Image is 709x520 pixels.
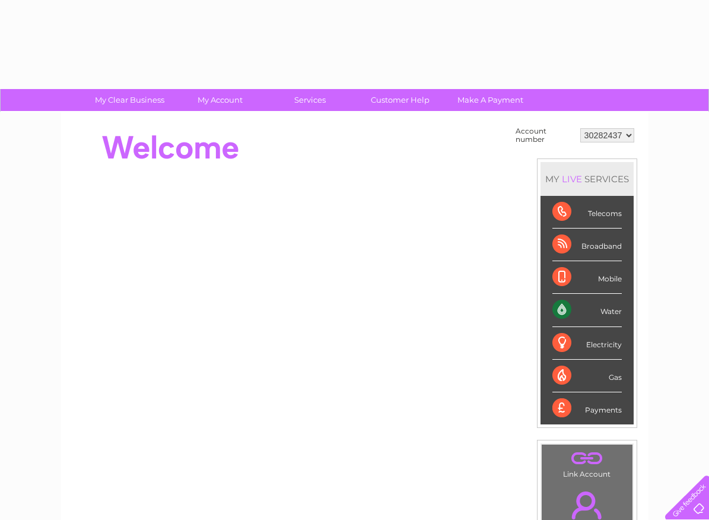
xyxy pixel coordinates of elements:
div: Gas [552,360,622,392]
td: Link Account [541,444,633,481]
td: Account number [513,124,577,147]
div: Water [552,294,622,326]
div: Electricity [552,327,622,360]
div: MY SERVICES [541,162,634,196]
a: My Account [171,89,269,111]
div: Payments [552,392,622,424]
a: My Clear Business [81,89,179,111]
a: Services [261,89,359,111]
div: LIVE [559,173,584,185]
div: Broadband [552,229,622,261]
div: Mobile [552,261,622,294]
div: Telecoms [552,196,622,229]
a: Customer Help [351,89,449,111]
a: . [545,448,629,468]
a: Make A Payment [441,89,539,111]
